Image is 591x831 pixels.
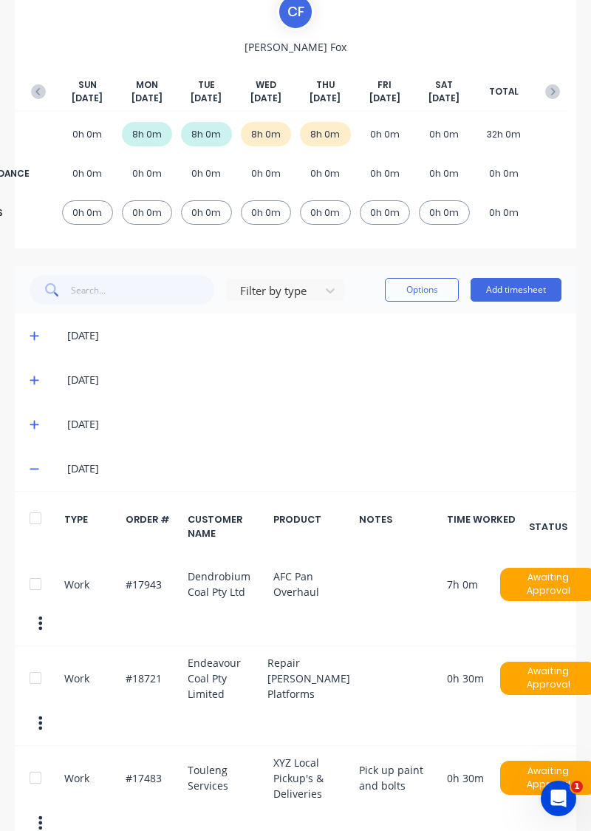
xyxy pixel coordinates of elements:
div: ORDER # [126,512,179,540]
div: [DATE] [67,461,561,477]
span: [DATE] [72,92,103,105]
div: 0h 0m [419,161,470,186]
div: 0h 0m [62,122,113,146]
span: TUE [198,78,215,92]
span: [DATE] [131,92,163,105]
div: 0h 0m [62,161,113,186]
span: SAT [435,78,453,92]
div: 0h 0m [62,200,113,225]
span: [DATE] [250,92,281,105]
div: NOTES [359,512,439,540]
div: 0h 0m [241,200,292,225]
span: WED [256,78,276,92]
div: 0h 0m [181,161,232,186]
div: 0h 0m [181,200,232,225]
iframe: Intercom live chat [541,781,576,816]
div: PRODUCT [273,512,351,540]
div: 0h 0m [419,200,470,225]
div: 0h 0m [360,200,411,225]
div: CUSTOMER NAME [188,512,265,540]
div: 0h 0m [122,161,173,186]
span: MON [136,78,158,92]
div: 8h 0m [300,122,351,146]
span: [DATE] [369,92,400,105]
div: [DATE] [67,372,561,388]
span: [PERSON_NAME] Fox [245,39,346,55]
span: SUN [78,78,97,92]
span: [DATE] [191,92,222,105]
div: [DATE] [67,328,561,344]
span: FRI [378,78,392,92]
div: 0h 0m [300,200,351,225]
div: 8h 0m [122,122,173,146]
div: TYPE [64,512,117,540]
span: [DATE] [428,92,460,105]
div: 0h 0m [360,161,411,186]
span: THU [316,78,335,92]
div: [DATE] [67,416,561,433]
span: TOTAL [489,85,519,98]
div: 8h 0m [181,122,232,146]
div: TIME WORKED [447,512,527,540]
div: 0h 0m [300,161,351,186]
input: Search... [71,275,215,305]
div: 0h 0m [122,200,173,225]
div: STATUS [535,512,561,540]
span: 1 [571,781,583,793]
div: 8h 0m [241,122,292,146]
button: Options [385,278,459,302]
div: 32h 0m [479,122,530,146]
div: 0h 0m [360,122,411,146]
span: [DATE] [310,92,341,105]
button: Add timesheet [471,278,561,302]
div: 0h 0m [419,122,470,146]
div: 0h 0m [479,161,530,186]
div: 0h 0m [479,200,530,225]
div: 0h 0m [241,161,292,186]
